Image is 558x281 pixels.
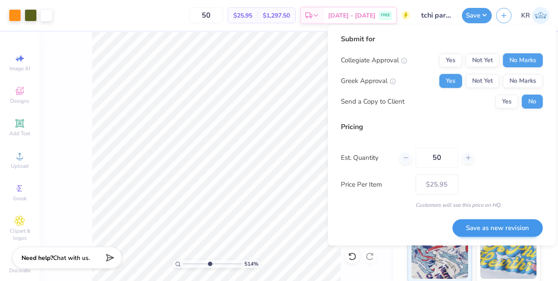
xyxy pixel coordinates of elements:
span: Greek [13,195,27,202]
input: – – [189,7,223,23]
span: KR [521,11,530,21]
button: Yes [495,94,518,108]
label: Price Per Item [341,180,409,190]
div: Greek Approval [341,76,396,86]
span: Clipart & logos [4,227,35,241]
button: Save as new revision [452,219,543,237]
input: – – [415,148,458,168]
button: Not Yet [465,74,499,88]
span: Chat with us. [53,254,90,262]
button: Yes [439,53,462,67]
span: Image AI [10,65,30,72]
div: Customers will see this price on HQ. [341,201,543,209]
img: Puff Ink [480,235,537,279]
strong: Need help? [21,254,53,262]
span: [DATE] - [DATE] [328,11,376,20]
div: Submit for [341,34,543,44]
span: $1,297.50 [263,11,290,20]
input: Untitled Design [415,7,458,24]
span: Designs [10,97,29,104]
span: Upload [11,162,29,169]
img: Kate Ruffin [532,7,549,24]
span: $25.95 [233,11,252,20]
label: Est. Quantity [341,153,393,163]
div: Collegiate Approval [341,55,407,65]
span: Decorate [9,267,30,274]
div: Pricing [341,122,543,132]
button: Save [462,8,492,23]
span: FREE [381,12,390,18]
div: Send a Copy to Client [341,97,404,107]
span: 514 % [244,260,258,268]
button: Yes [439,74,462,88]
span: Add Text [9,130,30,137]
button: No Marks [503,53,543,67]
button: No [522,94,543,108]
button: Not Yet [465,53,499,67]
button: No Marks [503,74,543,88]
a: KR [521,7,549,24]
img: Standard [411,235,468,279]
